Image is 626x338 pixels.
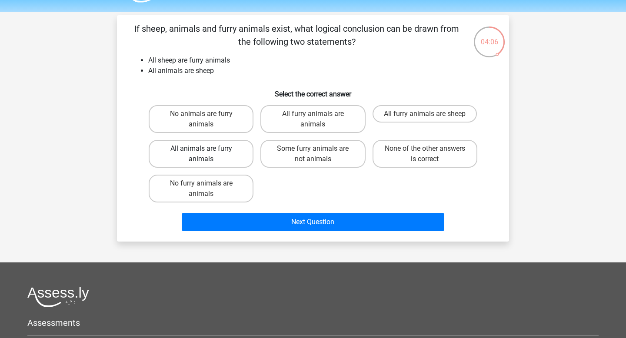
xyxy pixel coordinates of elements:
button: Next Question [182,213,445,231]
p: If sheep, animals and furry animals exist, what logical conclusion can be drawn from the followin... [131,22,463,48]
li: All sheep are furry animals [148,55,495,66]
h5: Assessments [27,318,599,328]
li: All animals are sheep [148,66,495,76]
div: 04:06 [473,26,506,47]
label: None of the other answers is correct [373,140,477,168]
label: All furry animals are animals [260,105,365,133]
img: Assessly logo [27,287,89,307]
label: Some furry animals are not animals [260,140,365,168]
label: No animals are furry animals [149,105,253,133]
h6: Select the correct answer [131,83,495,98]
label: No furry animals are animals [149,175,253,202]
label: All animals are furry animals [149,140,253,168]
label: All furry animals are sheep [373,105,477,123]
